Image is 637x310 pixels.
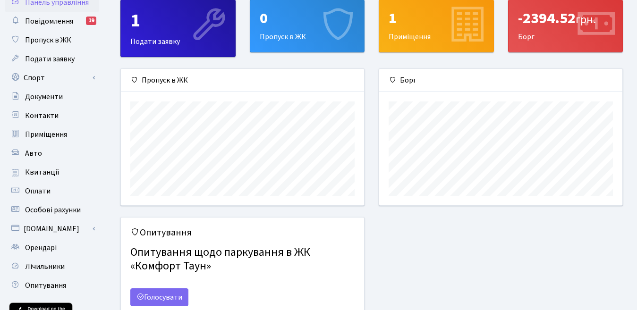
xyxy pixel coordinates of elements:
a: Квитанції [5,163,99,182]
span: Контакти [25,110,59,121]
a: Пропуск в ЖК [5,31,99,50]
a: Орендарі [5,238,99,257]
div: 1 [389,9,484,27]
h4: Опитування щодо паркування в ЖК «Комфорт Таун» [130,242,355,277]
span: Приміщення [25,129,67,140]
span: Квитанції [25,167,59,177]
span: Подати заявку [25,54,75,64]
span: Авто [25,148,42,159]
span: Повідомлення [25,16,73,26]
a: Авто [5,144,99,163]
a: Документи [5,87,99,106]
a: Особові рахунки [5,201,99,219]
div: Пропуск в ЖК [121,69,364,92]
a: Лічильники [5,257,99,276]
div: 1 [130,9,226,32]
a: Подати заявку [5,50,99,68]
a: Спорт [5,68,99,87]
span: Документи [25,92,63,102]
a: Голосувати [130,288,188,306]
a: Контакти [5,106,99,125]
span: Опитування [25,280,66,291]
h5: Опитування [130,227,355,238]
a: Опитування [5,276,99,295]
span: Орендарі [25,243,57,253]
span: Лічильники [25,261,65,272]
div: -2394.52 [518,9,613,27]
a: [DOMAIN_NAME] [5,219,99,238]
div: 19 [86,17,96,25]
div: Борг [379,69,622,92]
a: Повідомлення19 [5,12,99,31]
a: Оплати [5,182,99,201]
span: Оплати [25,186,51,196]
span: Особові рахунки [25,205,81,215]
a: Приміщення [5,125,99,144]
span: Пропуск в ЖК [25,35,71,45]
div: 0 [260,9,355,27]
